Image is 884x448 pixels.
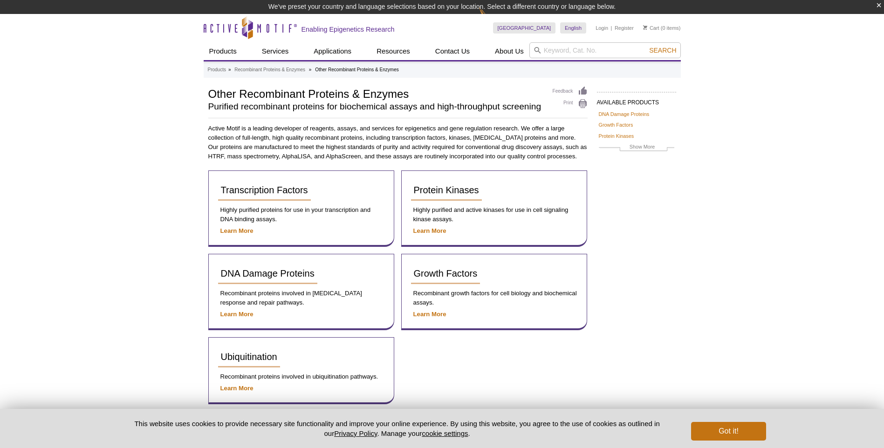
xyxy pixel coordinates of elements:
a: Print [553,99,588,109]
p: Highly purified proteins for use in your transcription and DNA binding assays. [218,205,384,224]
p: Active Motif is a leading developer of reagents, assays, and services for epigenetics and gene re... [208,124,588,161]
a: Products [204,42,242,60]
a: Recombinant Proteins & Enzymes [234,66,305,74]
li: (0 items) [643,22,681,34]
a: Register [615,25,634,31]
li: » [309,67,312,72]
a: DNA Damage Proteins [599,110,650,118]
a: Learn More [220,311,254,318]
a: Growth Factors [411,264,480,284]
span: Ubiquitination [221,352,277,362]
li: Other Recombinant Proteins & Enzymes [315,67,399,72]
a: Protein Kinases [411,180,482,201]
a: Feedback [553,86,588,96]
a: Protein Kinases [599,132,634,140]
a: Learn More [220,227,254,234]
a: Transcription Factors [218,180,311,201]
a: Learn More [220,385,254,392]
a: Cart [643,25,659,31]
button: cookie settings [422,429,468,437]
button: Search [646,46,679,54]
button: Got it! [691,422,766,441]
a: English [560,22,586,34]
a: Resources [371,42,416,60]
a: DNA Damage Proteins [218,264,317,284]
span: Growth Factors [414,268,478,278]
span: Transcription Factors [221,185,308,195]
a: Login [596,25,608,31]
p: Highly purified and active kinases for use in cell signaling kinase assays. [411,205,577,224]
a: Learn More [413,311,446,318]
p: Recombinant growth factors for cell biology and biochemical assays. [411,289,577,307]
li: » [228,67,231,72]
a: Products [208,66,226,74]
p: This website uses cookies to provide necessary site functionality and improve your online experie... [118,419,676,438]
a: Applications [308,42,357,60]
a: [GEOGRAPHIC_DATA] [493,22,556,34]
h2: AVAILABLE PRODUCTS [597,92,676,109]
a: Privacy Policy [334,429,377,437]
span: Protein Kinases [414,185,479,195]
span: DNA Damage Proteins [221,268,315,278]
img: Change Here [479,7,504,29]
a: Ubiquitination [218,347,280,367]
a: Growth Factors [599,121,633,129]
h2: Purified recombinant proteins for biochemical assays and high-throughput screening [208,102,543,111]
input: Keyword, Cat. No. [529,42,681,58]
a: Contact Us [430,42,475,60]
a: Learn More [413,227,446,234]
a: Show More [599,143,674,153]
h1: Other Recombinant Proteins & Enzymes [208,86,543,100]
img: Your Cart [643,25,647,30]
p: Recombinant proteins involved in [MEDICAL_DATA] response and repair pathways. [218,289,384,307]
h2: Enabling Epigenetics Research [302,25,395,34]
a: About Us [489,42,529,60]
p: Recombinant proteins involved in ubiquitination pathways. [218,372,384,381]
span: Search [649,47,676,54]
a: Services [256,42,295,60]
li: | [611,22,612,34]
